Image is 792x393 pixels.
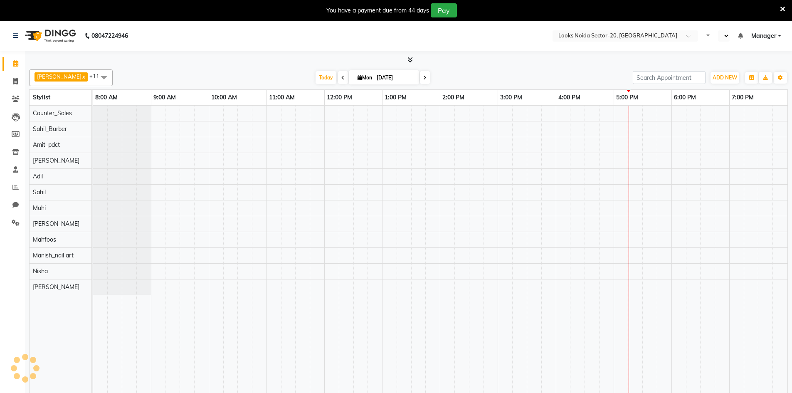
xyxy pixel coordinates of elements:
span: Nisha [33,267,48,275]
span: Mahi [33,204,46,212]
div: You have a payment due from 44 days [326,6,429,15]
a: x [81,73,85,80]
span: Counter_Sales [33,109,72,117]
span: [PERSON_NAME] [37,73,81,80]
span: Sahil_Barber [33,125,67,133]
input: Search Appointment [633,71,706,84]
a: 9:00 AM [151,91,178,104]
a: 11:00 AM [267,91,297,104]
span: [PERSON_NAME] [33,220,79,227]
span: Adil [33,173,43,180]
span: Manish_nail art [33,252,74,259]
span: [PERSON_NAME] [33,283,79,291]
span: ADD NEW [713,74,737,81]
span: +11 [89,73,106,79]
button: ADD NEW [711,72,739,84]
span: Stylist [33,94,50,101]
span: Manager [751,32,776,40]
a: 4:00 PM [556,91,582,104]
a: 5:00 PM [614,91,640,104]
span: [PERSON_NAME] [33,157,79,164]
a: 1:00 PM [382,91,409,104]
span: Mon [355,74,374,81]
span: Today [316,71,336,84]
a: 2:00 PM [440,91,466,104]
span: Sahil [33,188,46,196]
span: Amit_pdct [33,141,60,148]
a: 8:00 AM [93,91,120,104]
span: Mahfoos [33,236,56,243]
a: 6:00 PM [672,91,698,104]
input: 2025-09-01 [374,72,416,84]
a: 7:00 PM [730,91,756,104]
a: 10:00 AM [209,91,239,104]
a: 12:00 PM [325,91,354,104]
b: 08047224946 [91,24,128,47]
a: 3:00 PM [498,91,524,104]
button: Pay [431,3,457,17]
img: logo [21,24,78,47]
